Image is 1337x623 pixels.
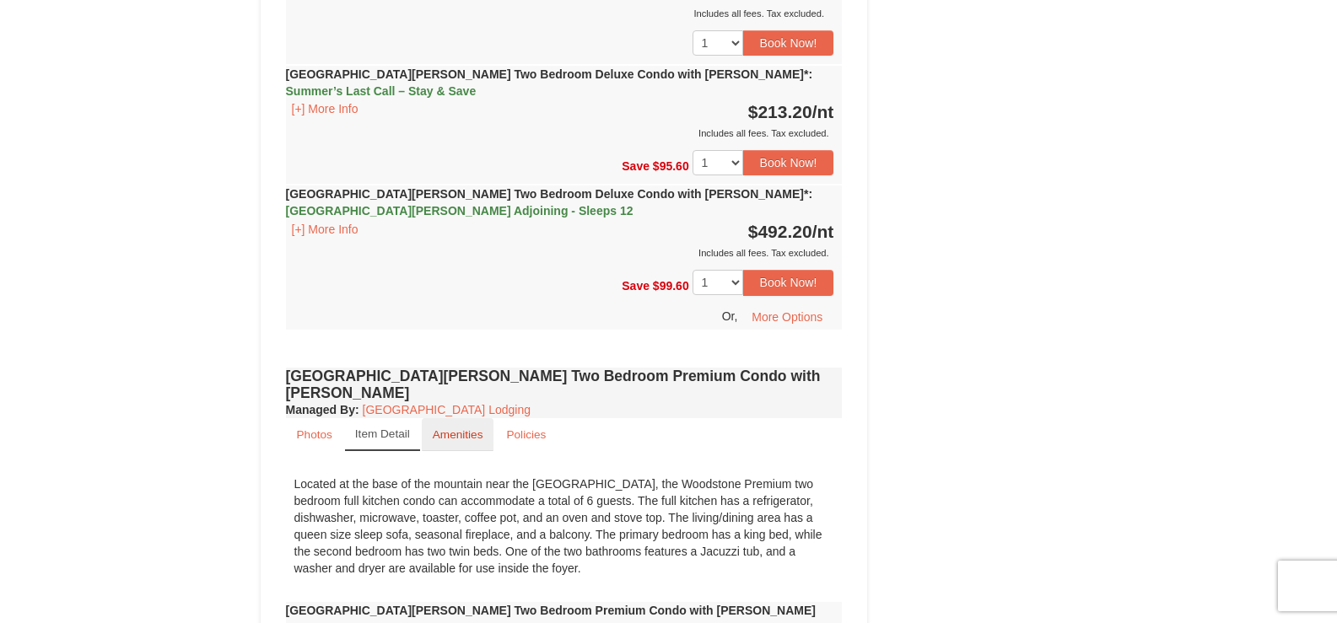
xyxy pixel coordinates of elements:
button: More Options [741,304,833,330]
span: $95.60 [653,159,689,173]
small: Photos [297,428,332,441]
small: Policies [506,428,546,441]
div: Includes all fees. Tax excluded. [286,5,834,22]
span: $492.20 [748,222,812,241]
small: Item Detail [355,427,410,440]
button: Book Now! [743,30,834,56]
span: Save [622,279,650,293]
strong: [GEOGRAPHIC_DATA][PERSON_NAME] Two Bedroom Deluxe Condo with [PERSON_NAME]* [286,187,813,218]
strong: [GEOGRAPHIC_DATA][PERSON_NAME] Two Bedroom Deluxe Condo with [PERSON_NAME]* [286,67,813,98]
div: Includes all fees. Tax excluded. [286,244,834,261]
a: [GEOGRAPHIC_DATA] Lodging [363,403,531,416]
span: Save [622,159,650,173]
span: [GEOGRAPHIC_DATA][PERSON_NAME] Adjoining - Sleeps 12 [286,204,633,218]
span: Or, [722,309,738,322]
small: Amenities [433,428,483,441]
div: Includes all fees. Tax excluded. [286,125,834,142]
a: Policies [495,418,557,451]
span: Summer’s Last Call – Stay & Save [286,84,477,98]
span: : [808,187,812,201]
span: /nt [812,222,834,241]
span: Managed By [286,403,355,416]
button: [+] More Info [286,99,364,118]
a: Amenities [422,418,494,451]
span: : [808,67,812,81]
a: Photos [286,418,343,451]
div: Located at the base of the mountain near the [GEOGRAPHIC_DATA], the Woodstone Premium two bedroom... [286,467,843,585]
a: Item Detail [345,418,420,451]
button: Book Now! [743,270,834,295]
strong: : [286,403,359,416]
strong: [GEOGRAPHIC_DATA][PERSON_NAME] Two Bedroom Premium Condo with [PERSON_NAME] [286,604,816,617]
h4: [GEOGRAPHIC_DATA][PERSON_NAME] Two Bedroom Premium Condo with [PERSON_NAME] [286,368,843,401]
span: /nt [812,102,834,121]
span: $99.60 [653,279,689,293]
button: Book Now! [743,150,834,175]
span: $213.20 [748,102,812,121]
button: [+] More Info [286,220,364,239]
